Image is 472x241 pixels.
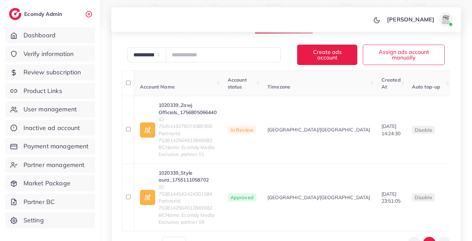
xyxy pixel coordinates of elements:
[415,194,432,201] span: disable
[5,83,95,99] a: Product Links
[23,123,80,132] span: Inactive ad account
[24,11,64,17] h2: Ecomdy Admin
[5,138,95,154] a: Payment management
[23,197,55,206] span: Partner BC
[5,157,95,173] a: Partner management
[5,46,95,62] a: Verify information
[23,142,89,151] span: Payment management
[383,12,455,26] a: [PERSON_NAME]avatar
[23,216,44,225] span: Setting
[159,102,217,116] a: 1020339_Zawj Officials_1756805066440
[23,49,74,58] span: Verify information
[23,86,62,95] span: Product Links
[228,77,247,90] span: Account status
[140,190,155,205] img: ic-ad-info.7fc67b75.svg
[159,183,217,197] span: ID: 7538144542424301584
[159,116,217,130] span: ID: 7545419278074380306
[267,194,370,201] span: [GEOGRAPHIC_DATA]/[GEOGRAPHIC_DATA]
[228,126,256,134] span: In Review
[5,64,95,80] a: Review subscription
[297,45,357,65] button: Create ads account
[159,144,217,158] span: BCName: Ecomdy Media Exclusive partner 01
[5,120,95,136] a: Inactive ad account
[267,84,290,90] span: Timezone
[23,68,81,77] span: Review subscription
[9,8,64,20] a: logoEcomdy Admin
[5,101,95,117] a: User management
[140,84,175,90] span: Account Name
[159,212,217,226] span: BCName: Ecomdy Media Exclusive partner 04
[23,31,56,40] span: Dashboard
[228,193,256,202] span: Approved
[412,84,441,90] span: Auto top-up
[267,126,370,133] span: [GEOGRAPHIC_DATA]/[GEOGRAPHIC_DATA]
[159,130,217,144] span: PartnerId: 7538142564612849682
[363,45,445,65] button: Assign ads account manually
[387,15,434,24] p: [PERSON_NAME]
[159,197,217,212] span: PartnerId: 7538142564612849682
[5,212,95,228] a: Setting
[381,123,400,136] span: [DATE] 14:24:30
[381,191,400,204] span: [DATE] 23:51:05
[5,194,95,210] a: Partner BC
[23,160,85,169] span: Partner management
[381,77,401,90] span: Created At
[140,122,155,138] img: ic-ad-info.7fc67b75.svg
[5,175,95,191] a: Market Package
[415,127,432,133] span: disable
[5,27,95,43] a: Dashboard
[159,169,217,184] a: 1020339_Style aura_1755111058702
[439,12,453,26] img: avatar
[23,179,70,188] span: Market Package
[23,105,77,114] span: User management
[9,8,21,20] img: logo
